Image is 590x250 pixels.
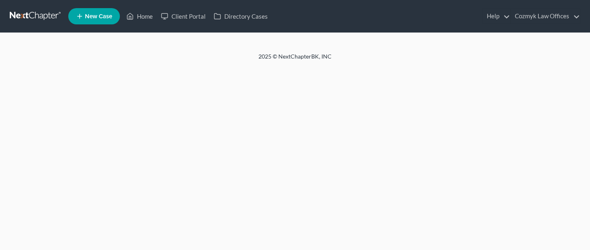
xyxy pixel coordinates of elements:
[210,9,272,24] a: Directory Cases
[63,52,527,67] div: 2025 © NextChapterBK, INC
[68,8,120,24] new-legal-case-button: New Case
[122,9,157,24] a: Home
[157,9,210,24] a: Client Portal
[483,9,510,24] a: Help
[511,9,580,24] a: Cozmyk Law Offices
